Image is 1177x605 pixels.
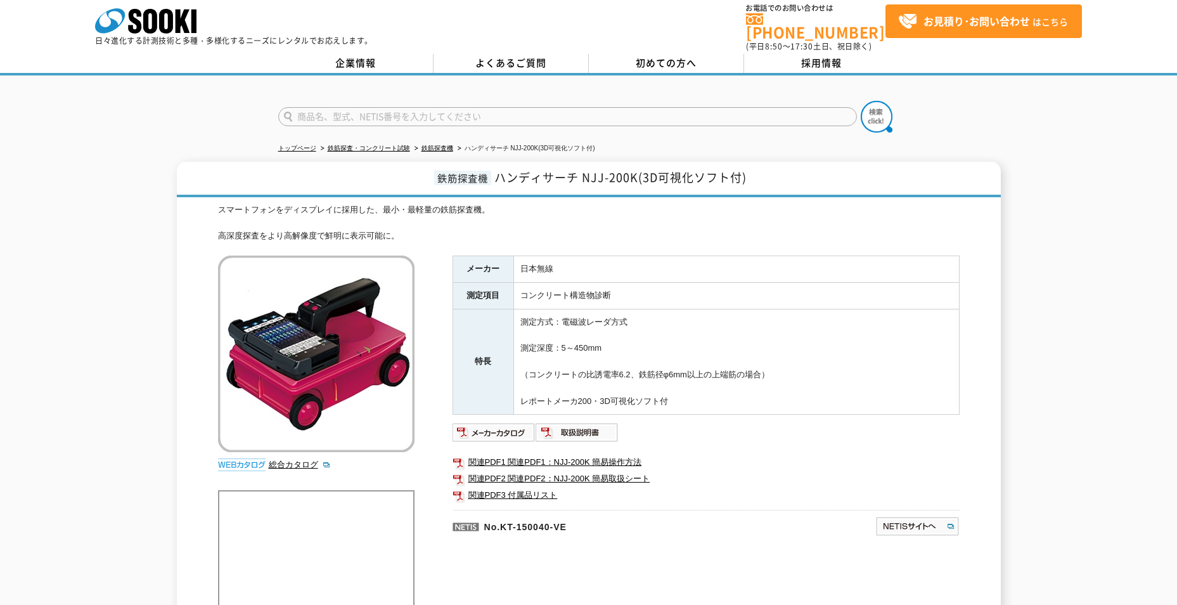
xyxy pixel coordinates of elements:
span: 初めての方へ [636,56,697,70]
a: 採用情報 [744,54,899,73]
td: 日本無線 [513,256,959,283]
td: コンクリート構造物診断 [513,283,959,309]
p: No.KT-150040-VE [453,510,753,540]
a: 関連PDF1 関連PDF1：NJJ-200K 簡易操作方法 [453,454,960,471]
a: トップページ [278,145,316,152]
span: はこちら [898,12,1068,31]
img: メーカーカタログ [453,422,536,443]
a: 関連PDF2 関連PDF2：NJJ-200K 簡易取扱シート [453,471,960,487]
a: 取扱説明書 [536,431,619,441]
span: 17:30 [790,41,813,52]
a: 総合カタログ [269,460,331,469]
span: お電話でのお問い合わせは [746,4,885,12]
input: 商品名、型式、NETIS番号を入力してください [278,107,857,126]
img: 取扱説明書 [536,422,619,443]
th: メーカー [453,256,513,283]
th: 測定項目 [453,283,513,309]
td: 測定方式：電磁波レーダ方式 測定深度：5～450mm （コンクリートの比誘電率6.2、鉄筋径φ6mm以上の上端筋の場合） レポートメーカ200・3D可視化ソフト付 [513,309,959,415]
span: ハンディサーチ NJJ-200K(3D可視化ソフト付) [494,169,747,186]
a: メーカーカタログ [453,431,536,441]
a: よくあるご質問 [434,54,589,73]
img: webカタログ [218,459,266,471]
th: 特長 [453,309,513,415]
img: NETISサイトへ [875,516,960,537]
li: ハンディサーチ NJJ-200K(3D可視化ソフト付) [455,142,595,155]
a: お見積り･お問い合わせはこちら [885,4,1082,38]
img: btn_search.png [861,101,892,133]
strong: お見積り･お問い合わせ [923,13,1030,29]
div: スマートフォンをディスプレイに採用した、最小・最軽量の鉄筋探査機。 高深度探査をより高解像度で鮮明に表示可能に。 [218,204,960,243]
span: 鉄筋探査機 [434,171,491,185]
span: (平日 ～ 土日、祝日除く) [746,41,871,52]
span: 8:50 [765,41,783,52]
a: [PHONE_NUMBER] [746,13,885,39]
a: 鉄筋探査・コンクリート試験 [328,145,410,152]
a: 鉄筋探査機 [421,145,453,152]
a: 企業情報 [278,54,434,73]
a: 関連PDF3 付属品リスト [453,487,960,504]
p: 日々進化する計測技術と多種・多様化するニーズにレンタルでお応えします。 [95,37,373,44]
a: 初めての方へ [589,54,744,73]
img: ハンディサーチ NJJ-200K(3D可視化ソフト付) [218,256,415,452]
